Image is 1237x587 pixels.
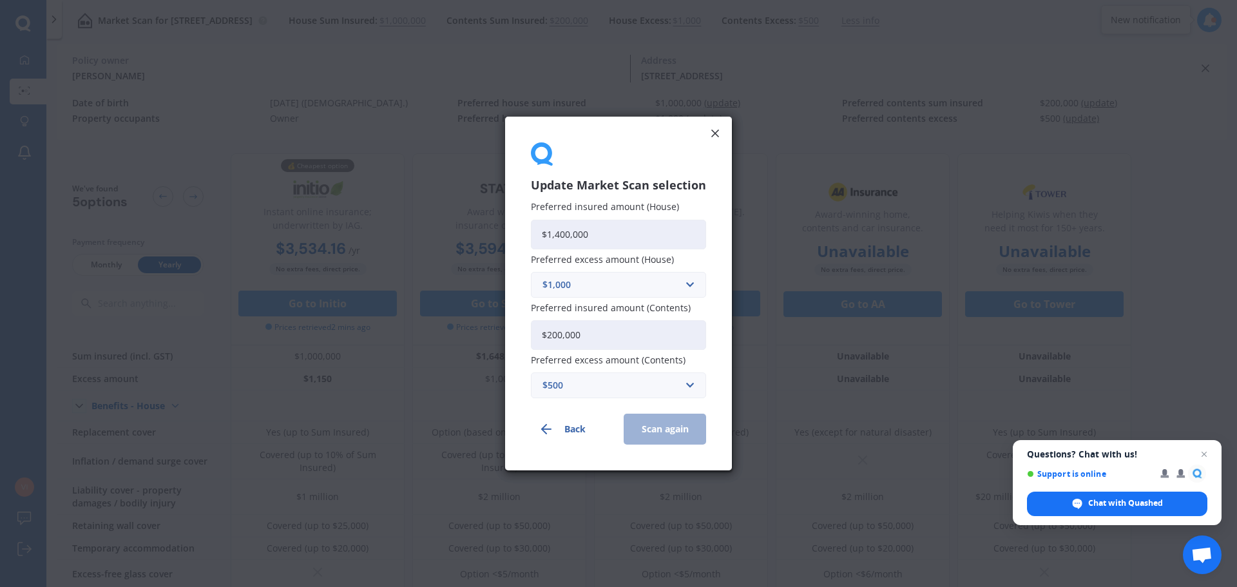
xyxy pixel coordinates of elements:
input: Enter amount [531,320,706,350]
span: Preferred excess amount (House) [531,253,674,265]
div: $500 [542,378,679,392]
div: Chat with Quashed [1027,492,1207,516]
button: Back [531,414,613,445]
span: Preferred insured amount (Contents) [531,302,691,314]
input: Enter amount [531,219,706,249]
button: Scan again [624,414,706,445]
div: $1,000 [542,278,679,292]
span: Preferred insured amount (House) [531,200,679,213]
span: Support is online [1027,469,1151,479]
span: Preferred excess amount (Contents) [531,354,686,366]
span: Close chat [1196,447,1212,462]
span: Chat with Quashed [1088,497,1163,509]
div: Open chat [1183,535,1222,574]
h3: Update Market Scan selection [531,178,706,193]
span: Questions? Chat with us! [1027,449,1207,459]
